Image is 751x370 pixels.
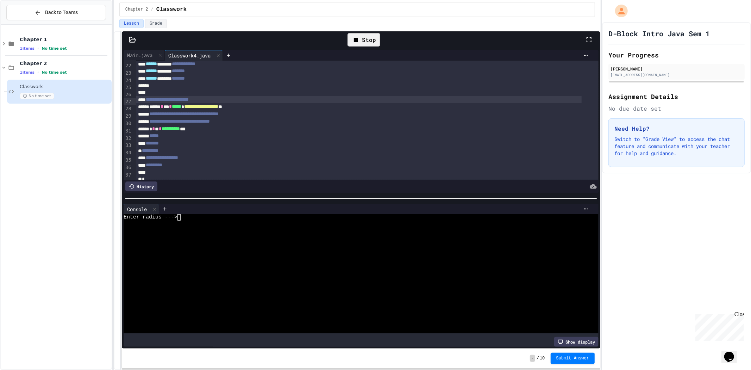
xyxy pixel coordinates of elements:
[540,356,545,361] span: 10
[37,45,39,51] span: •
[721,342,744,363] iframe: chat widget
[556,356,589,361] span: Submit Answer
[124,172,132,179] div: 37
[124,157,132,164] div: 35
[6,5,106,20] button: Back to Teams
[124,70,132,77] div: 23
[3,3,49,45] div: Chat with us now!Close
[20,84,110,90] span: Classwork
[554,337,599,347] div: Show display
[42,46,67,51] span: No time set
[530,355,535,362] span: -
[124,77,132,85] div: 24
[124,142,132,149] div: 33
[165,52,214,59] div: Classwork4.java
[119,19,144,28] button: Lesson
[124,164,132,172] div: 36
[551,353,595,364] button: Submit Answer
[124,62,132,70] div: 22
[125,181,157,191] div: History
[124,91,132,98] div: 26
[693,311,744,341] iframe: chat widget
[165,50,223,61] div: Classwork4.java
[20,70,35,75] span: 1 items
[124,50,165,61] div: Main.java
[124,149,132,157] div: 34
[608,50,745,60] h2: Your Progress
[145,19,167,28] button: Grade
[611,66,743,72] div: [PERSON_NAME]
[124,204,159,214] div: Console
[20,60,110,67] span: Chapter 2
[156,5,187,14] span: Classwork
[608,29,710,38] h1: D-Block Intro Java Sem 1
[124,105,132,113] div: 28
[124,120,132,128] div: 30
[124,51,156,59] div: Main.java
[124,205,150,213] div: Console
[608,3,630,19] div: My Account
[20,93,54,99] span: No time set
[20,46,35,51] span: 1 items
[124,113,132,120] div: 29
[124,84,132,91] div: 25
[608,104,745,113] div: No due date set
[348,33,380,47] div: Stop
[611,72,743,78] div: [EMAIL_ADDRESS][DOMAIN_NAME]
[125,7,148,12] span: Chapter 2
[124,98,132,106] div: 27
[124,178,132,185] div: 38
[614,124,739,133] h3: Need Help?
[45,9,78,16] span: Back to Teams
[124,135,132,142] div: 32
[42,70,67,75] span: No time set
[614,136,739,157] p: Switch to "Grade View" to access the chat feature and communicate with your teacher for help and ...
[37,69,39,75] span: •
[537,356,539,361] span: /
[151,7,154,12] span: /
[20,36,110,43] span: Chapter 1
[124,214,177,221] span: Enter radius --->
[124,128,132,135] div: 31
[608,92,745,101] h2: Assignment Details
